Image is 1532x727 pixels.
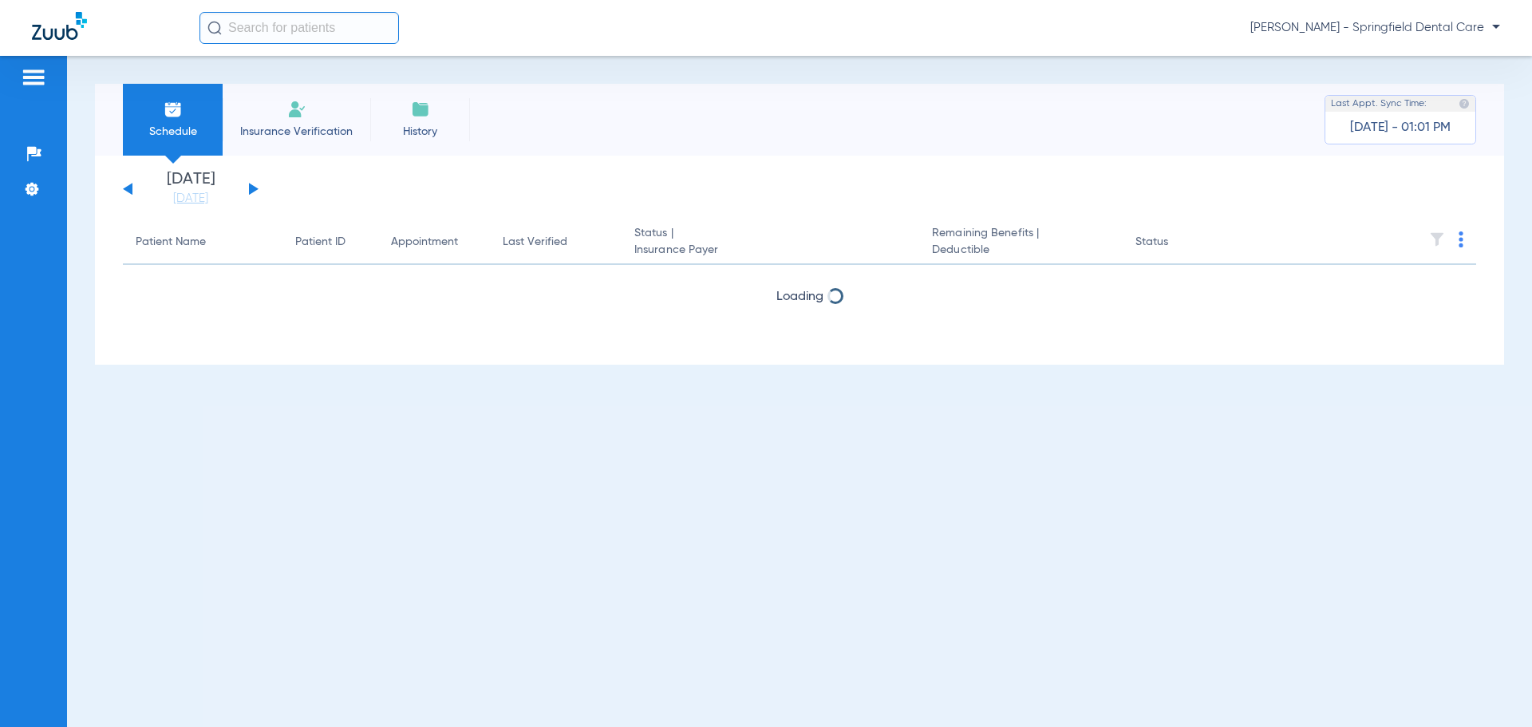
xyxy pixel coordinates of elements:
[1331,96,1427,112] span: Last Appt. Sync Time:
[503,234,609,251] div: Last Verified
[391,234,477,251] div: Appointment
[21,68,46,87] img: hamburger-icon
[207,21,222,35] img: Search Icon
[1250,20,1500,36] span: [PERSON_NAME] - Springfield Dental Care
[295,234,365,251] div: Patient ID
[1429,231,1445,247] img: filter.svg
[143,172,239,207] li: [DATE]
[1350,120,1451,136] span: [DATE] - 01:01 PM
[919,220,1122,265] th: Remaining Benefits |
[136,234,206,251] div: Patient Name
[136,234,270,251] div: Patient Name
[1459,231,1463,247] img: group-dot-blue.svg
[164,100,183,119] img: Schedule
[287,100,306,119] img: Manual Insurance Verification
[295,234,345,251] div: Patient ID
[1459,98,1470,109] img: last sync help info
[776,290,823,303] span: Loading
[32,12,87,40] img: Zuub Logo
[143,191,239,207] a: [DATE]
[1123,220,1230,265] th: Status
[622,220,919,265] th: Status |
[382,124,458,140] span: History
[932,242,1109,259] span: Deductible
[503,234,567,251] div: Last Verified
[411,100,430,119] img: History
[235,124,358,140] span: Insurance Verification
[634,242,906,259] span: Insurance Payer
[135,124,211,140] span: Schedule
[199,12,399,44] input: Search for patients
[391,234,458,251] div: Appointment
